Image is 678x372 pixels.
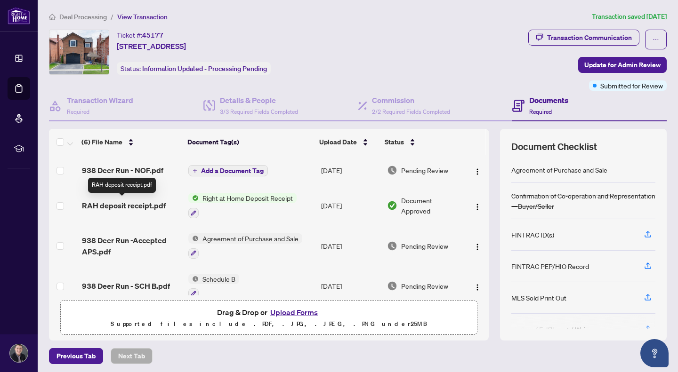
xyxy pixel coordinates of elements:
div: RAH deposit receipt.pdf [88,178,156,193]
span: Add a Document Tag [201,167,264,174]
span: 938 Deer Run - NOF.pdf [82,165,163,176]
img: Document Status [387,241,397,251]
span: 938 Deer Run -Accepted APS.pdf [82,235,181,257]
td: [DATE] [317,266,383,307]
span: Submitted for Review [600,80,663,91]
span: Required [529,108,552,115]
span: (6) File Name [81,137,122,147]
span: Drag & Drop or [217,306,321,318]
img: Document Status [387,200,397,211]
span: Pending Review [401,241,448,251]
span: Upload Date [319,137,357,147]
div: MLS Sold Print Out [511,293,566,303]
span: 3/3 Required Fields Completed [220,108,298,115]
span: Pending Review [401,165,448,175]
th: Upload Date [315,129,381,155]
div: FINTRAC ID(s) [511,230,554,240]
div: Transaction Communication [547,30,632,45]
span: 2/2 Required Fields Completed [372,108,450,115]
button: Open asap [640,339,669,367]
h4: Details & People [220,95,298,106]
button: Add a Document Tag [188,165,268,176]
h4: Documents [529,95,568,106]
span: RAH deposit receipt.pdf [82,200,166,211]
button: Upload Forms [267,306,321,318]
th: Document Tag(s) [184,129,316,155]
img: Status Icon [188,274,199,284]
div: Agreement of Purchase and Sale [511,165,607,175]
span: plus [193,168,197,173]
span: Information Updated - Processing Pending [142,64,267,73]
span: View Transaction [117,13,168,21]
td: [DATE] [317,185,383,226]
img: Status Icon [188,233,199,244]
div: Confirmation of Co-operation and Representation—Buyer/Seller [511,190,655,211]
button: Add a Document Tag [188,165,268,177]
span: Update for Admin Review [584,57,661,72]
span: Agreement of Purchase and Sale [199,233,302,244]
span: Right at Home Deposit Receipt [199,193,297,203]
img: Logo [474,168,481,175]
img: Status Icon [188,193,199,203]
div: Ticket #: [117,30,163,40]
span: 45177 [142,31,163,40]
span: Status [385,137,404,147]
div: Status: [117,62,271,75]
h4: Transaction Wizard [67,95,133,106]
span: Deal Processing [59,13,107,21]
p: Supported files include .PDF, .JPG, .JPEG, .PNG under 25 MB [66,318,471,330]
span: Drag & Drop orUpload FormsSupported files include .PDF, .JPG, .JPEG, .PNG under25MB [61,301,477,335]
th: (6) File Name [78,129,184,155]
span: 938 Deer Run - SCH B.pdf [82,280,170,292]
span: Required [67,108,89,115]
button: Status IconAgreement of Purchase and Sale [188,233,302,259]
span: Schedule B [199,274,239,284]
button: Transaction Communication [528,30,639,46]
img: IMG-W12215131_1.jpg [49,30,109,74]
button: Update for Admin Review [578,57,667,73]
h4: Commission [372,95,450,106]
span: Document Approved [401,195,462,216]
li: / [111,11,113,22]
td: [DATE] [317,226,383,266]
button: Status IconRight at Home Deposit Receipt [188,193,297,218]
img: logo [8,7,30,24]
img: Logo [474,243,481,251]
img: Logo [474,203,481,211]
button: Status IconSchedule B [188,274,239,299]
img: Document Status [387,165,397,175]
img: Logo [474,284,481,291]
th: Status [381,129,463,155]
button: Previous Tab [49,348,103,364]
button: Next Tab [111,348,153,364]
button: Logo [470,163,485,178]
span: [STREET_ADDRESS] [117,40,186,52]
img: Profile Icon [10,344,28,362]
span: Pending Review [401,281,448,291]
div: FINTRAC PEP/HIO Record [511,261,589,271]
td: [DATE] [317,155,383,185]
article: Transaction saved [DATE] [592,11,667,22]
button: Logo [470,238,485,253]
span: home [49,14,56,20]
button: Logo [470,198,485,213]
img: Document Status [387,281,397,291]
span: Previous Tab [56,348,96,364]
span: Document Checklist [511,140,597,153]
button: Logo [470,278,485,293]
span: ellipsis [653,36,659,43]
